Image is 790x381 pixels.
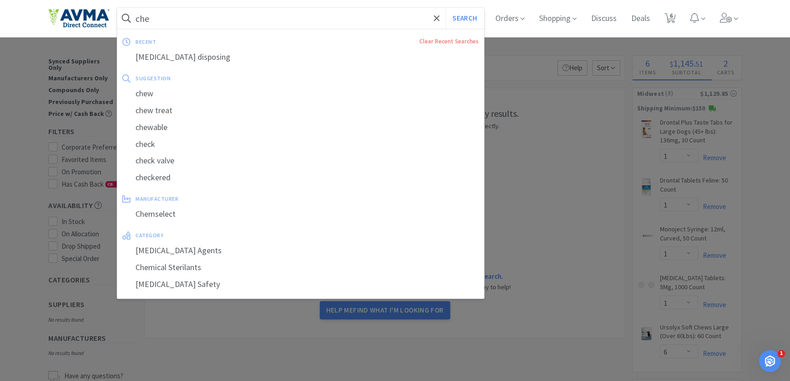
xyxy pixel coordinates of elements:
[48,9,109,28] img: e4e33dab9f054f5782a47901c742baa9_102.png
[117,242,484,259] div: [MEDICAL_DATA] Agents
[419,37,478,45] a: Clear Recent Searches
[117,276,484,293] div: [MEDICAL_DATA] Safety
[628,15,654,23] a: Deals
[135,192,328,206] div: manufacturer
[117,8,484,29] input: Search by item, sku, manufacturer, ingredient, size...
[135,35,287,49] div: recent
[117,119,484,136] div: chewable
[117,49,484,66] div: [MEDICAL_DATA] disposing
[117,169,484,186] div: checkered
[778,350,785,357] span: 1
[661,16,680,24] a: 6
[135,228,321,242] div: category
[117,206,484,223] div: Chemselect
[446,8,483,29] button: Search
[759,350,781,372] iframe: Intercom live chat
[587,15,620,23] a: Discuss
[117,152,484,169] div: check valve
[117,102,484,119] div: chew treat
[117,85,484,102] div: chew
[135,71,324,85] div: suggestion
[117,259,484,276] div: Chemical Sterilants
[117,136,484,153] div: check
